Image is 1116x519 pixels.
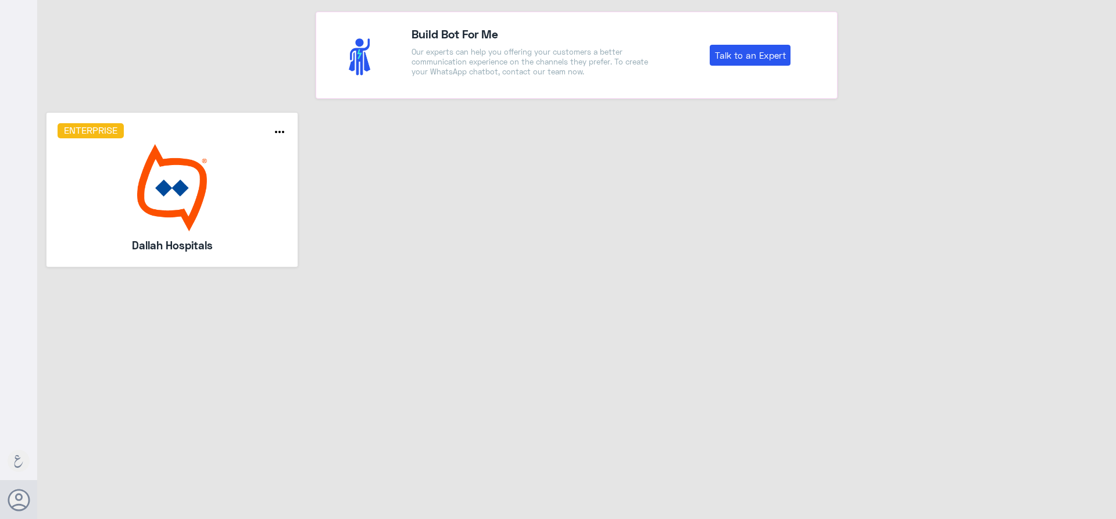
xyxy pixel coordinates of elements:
[412,25,654,42] h4: Build Bot For Me
[8,489,30,511] button: Avatar
[273,125,287,142] button: more_horiz
[412,47,654,77] p: Our experts can help you offering your customers a better communication experience on the channel...
[88,237,256,253] h5: Dallah Hospitals
[58,144,287,231] img: bot image
[710,45,791,66] a: Talk to an Expert
[273,125,287,139] i: more_horiz
[58,123,124,138] h6: Enterprise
